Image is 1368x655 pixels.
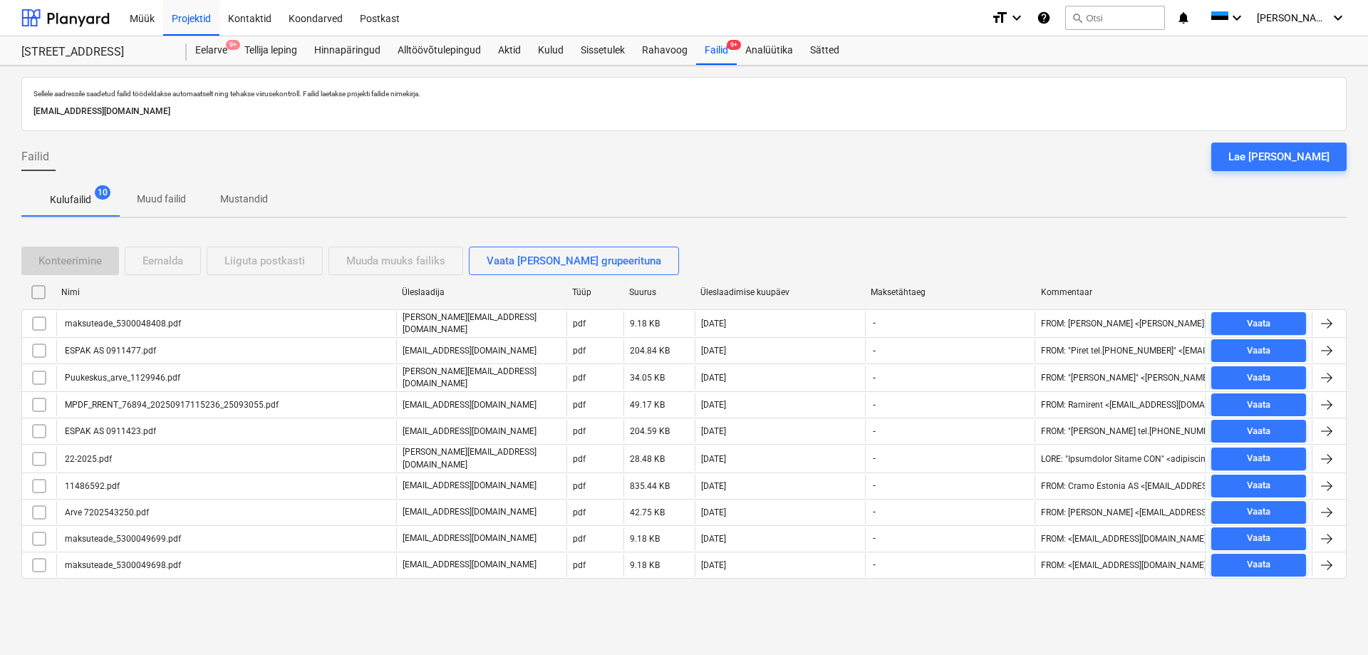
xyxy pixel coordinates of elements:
div: Hinnapäringud [306,36,389,65]
i: format_size [991,9,1008,26]
button: Vaata [1211,420,1306,443]
div: pdf [573,454,586,464]
div: Chat Widget [1297,587,1368,655]
div: 28.48 KB [630,454,665,464]
div: [DATE] [701,426,726,436]
div: Vaata [1247,316,1270,332]
div: 204.59 KB [630,426,670,436]
button: Vaata [1211,527,1306,550]
div: Tüüp [572,287,618,297]
div: Vaata [1247,557,1270,573]
span: - [871,345,877,357]
div: Kommentaar [1041,287,1200,297]
a: Sätted [802,36,848,65]
div: [DATE] [701,319,726,329]
div: maksuteade_5300049699.pdf [63,534,181,544]
span: - [871,506,877,518]
div: Üleslaadija [402,287,561,297]
span: - [871,317,877,329]
p: [PERSON_NAME][EMAIL_ADDRESS][DOMAIN_NAME] [403,446,561,470]
p: [EMAIL_ADDRESS][DOMAIN_NAME] [403,506,537,518]
i: keyboard_arrow_down [1228,9,1245,26]
div: Failid [696,36,737,65]
i: keyboard_arrow_down [1008,9,1025,26]
button: Vaata [1211,339,1306,362]
div: 34.05 KB [630,373,665,383]
a: Eelarve9+ [187,36,236,65]
a: Failid9+ [696,36,737,65]
div: ESPAK AS 0911477.pdf [63,346,156,356]
p: [EMAIL_ADDRESS][DOMAIN_NAME] [403,399,537,411]
p: [EMAIL_ADDRESS][DOMAIN_NAME] [403,345,537,357]
button: Vaata [1211,448,1306,470]
div: pdf [573,534,586,544]
button: Vaata [1211,554,1306,577]
button: Vaata [PERSON_NAME] grupeerituna [469,247,679,275]
div: pdf [573,373,586,383]
span: - [871,453,877,465]
div: Maksetähtaeg [871,287,1030,297]
div: Üleslaadimise kuupäev [700,287,859,297]
div: [DATE] [701,346,726,356]
div: [DATE] [701,373,726,383]
button: Otsi [1065,6,1165,30]
a: Sissetulek [572,36,633,65]
span: 9+ [727,40,741,50]
div: pdf [573,319,586,329]
span: - [871,532,877,545]
span: - [871,426,877,438]
div: 49.17 KB [630,400,665,410]
p: [EMAIL_ADDRESS][DOMAIN_NAME] [33,104,1335,119]
div: Nimi [61,287,390,297]
span: [PERSON_NAME] [1257,12,1328,24]
p: [EMAIL_ADDRESS][DOMAIN_NAME] [403,426,537,438]
span: 10 [95,185,110,200]
button: Vaata [1211,501,1306,524]
a: Aktid [489,36,529,65]
span: search [1072,12,1083,24]
div: [DATE] [701,481,726,491]
a: Kulud [529,36,572,65]
div: Vaata [1247,397,1270,413]
p: Muud failid [137,192,186,207]
div: Puukeskus_arve_1129946.pdf [63,373,180,383]
div: 11486592.pdf [63,481,120,491]
p: Kulufailid [50,192,91,207]
span: 9+ [226,40,240,50]
div: pdf [573,507,586,517]
div: Arve 7202543250.pdf [63,507,149,517]
div: [DATE] [701,534,726,544]
div: Vaata [1247,423,1270,440]
div: Vaata [1247,478,1270,494]
div: [DATE] [701,400,726,410]
div: 9.18 KB [630,319,660,329]
div: Vaata [1247,343,1270,359]
i: keyboard_arrow_down [1330,9,1347,26]
p: [EMAIL_ADDRESS][DOMAIN_NAME] [403,532,537,545]
div: 22-2025.pdf [63,454,112,464]
div: [DATE] [701,507,726,517]
div: pdf [573,400,586,410]
p: Mustandid [220,192,268,207]
button: Vaata [1211,366,1306,389]
span: - [871,559,877,571]
p: Sellele aadressile saadetud failid töödeldakse automaatselt ning tehakse viirusekontroll. Failid ... [33,89,1335,98]
div: Tellija leping [236,36,306,65]
div: 9.18 KB [630,560,660,570]
div: pdf [573,560,586,570]
span: - [871,399,877,411]
i: notifications [1176,9,1191,26]
a: Rahavoog [633,36,696,65]
div: pdf [573,426,586,436]
i: Abikeskus [1037,9,1051,26]
div: pdf [573,481,586,491]
div: Vaata [1247,530,1270,547]
span: - [871,372,877,384]
span: Failid [21,148,49,165]
a: Analüütika [737,36,802,65]
div: pdf [573,346,586,356]
p: [EMAIL_ADDRESS][DOMAIN_NAME] [403,559,537,571]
